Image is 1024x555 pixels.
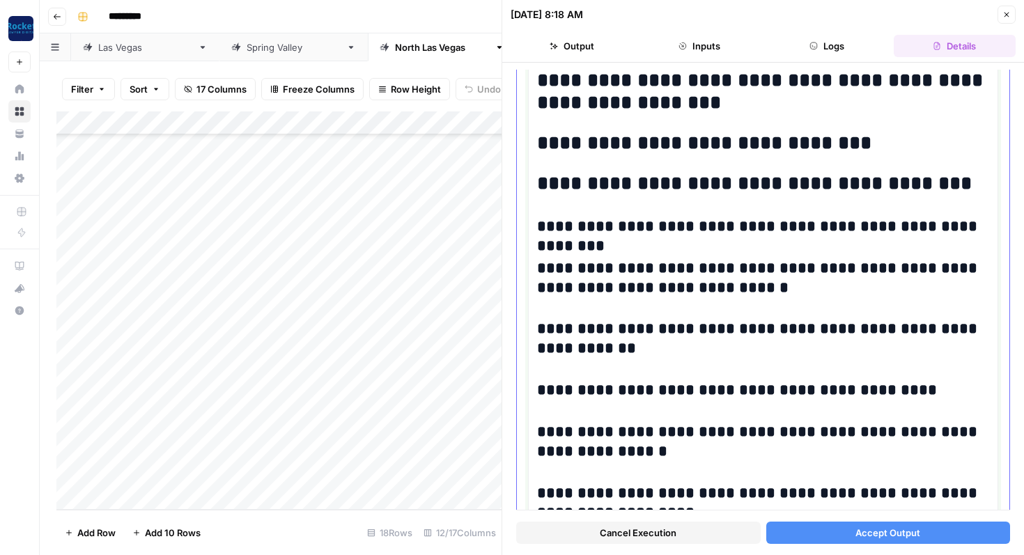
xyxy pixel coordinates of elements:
div: [DATE] 8:18 AM [511,8,583,22]
div: 18 Rows [362,522,418,544]
a: Home [8,78,31,100]
span: Add Row [77,526,116,540]
button: Inputs [638,35,760,57]
button: Filter [62,78,115,100]
div: [GEOGRAPHIC_DATA] [395,40,489,54]
a: Your Data [8,123,31,145]
div: 12/17 Columns [418,522,502,544]
button: Output [511,35,633,57]
a: AirOps Academy [8,255,31,277]
span: 17 Columns [196,82,247,96]
span: Cancel Execution [600,526,676,540]
a: Settings [8,167,31,189]
button: Cancel Execution [516,522,761,544]
a: [GEOGRAPHIC_DATA] [71,33,219,61]
button: Logs [766,35,888,57]
button: Sort [121,78,169,100]
button: Add 10 Rows [124,522,209,544]
span: Sort [130,82,148,96]
div: What's new? [9,278,30,299]
a: Browse [8,100,31,123]
button: Freeze Columns [261,78,364,100]
button: Workspace: Rocket Pilots [8,11,31,46]
img: Rocket Pilots Logo [8,16,33,41]
div: [GEOGRAPHIC_DATA] [98,40,192,54]
span: Undo [477,82,501,96]
div: [GEOGRAPHIC_DATA] [247,40,341,54]
span: Freeze Columns [283,82,355,96]
button: Undo [456,78,510,100]
button: Add Row [56,522,124,544]
button: Details [894,35,1016,57]
a: Usage [8,145,31,167]
button: 17 Columns [175,78,256,100]
button: Row Height [369,78,450,100]
button: Help + Support [8,299,31,322]
a: [GEOGRAPHIC_DATA] [368,33,516,61]
span: Add 10 Rows [145,526,201,540]
a: [GEOGRAPHIC_DATA] [219,33,368,61]
span: Row Height [391,82,441,96]
span: Accept Output [855,526,920,540]
button: What's new? [8,277,31,299]
span: Filter [71,82,93,96]
button: Accept Output [766,522,1011,544]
